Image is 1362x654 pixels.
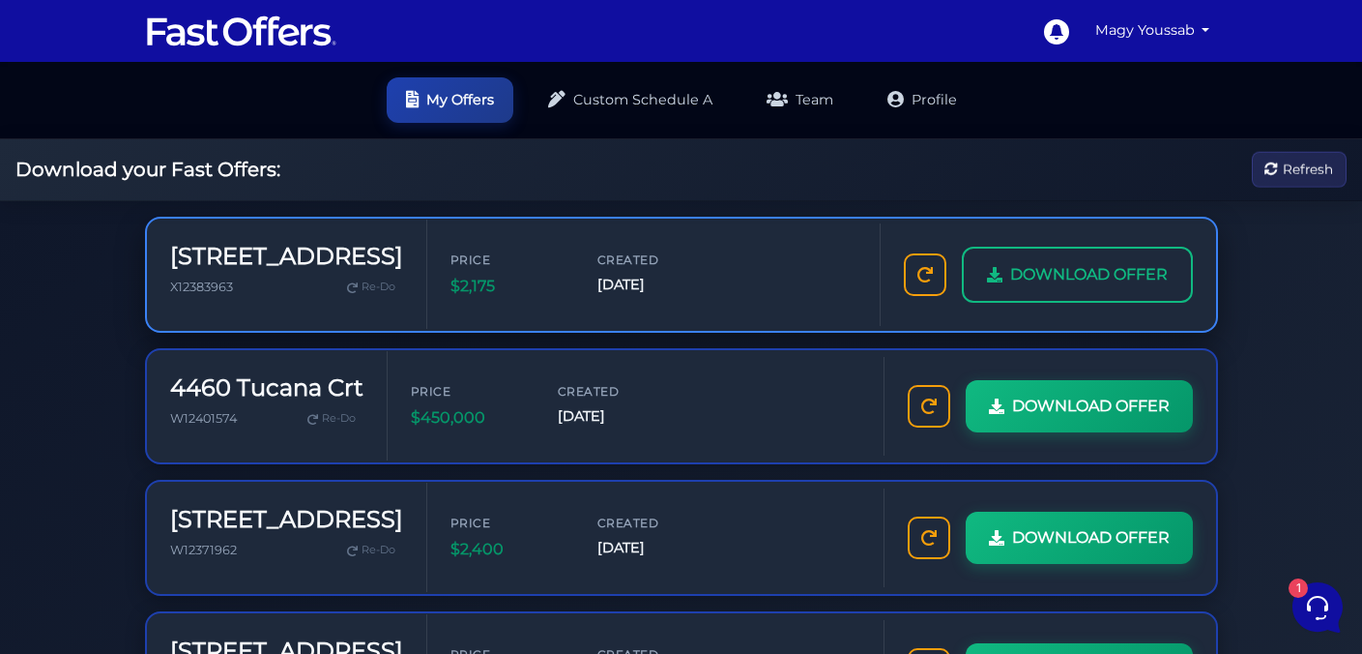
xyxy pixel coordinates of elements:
[1012,525,1170,550] span: DOWNLOAD OFFER
[558,405,674,428] span: [DATE]
[1283,159,1333,180] span: Refresh
[81,108,306,128] span: Fast Offers Support
[339,538,403,563] a: Re-Do
[23,101,363,159] a: Fast Offers SupportHuge Announcement: [URL][DOMAIN_NAME][DATE]
[31,185,70,223] img: dark
[411,382,527,401] span: Price
[15,158,280,181] h2: Download your Fast Offers:
[23,175,363,233] a: Fast Offers SupportHow to Use NEW Authentisign Templates, Full Walkthrough Tutorial: [URL][DOMAIN...
[1252,152,1347,188] button: Refresh
[312,77,356,93] a: See all
[362,279,395,296] span: Re-Do
[170,411,237,426] span: W12401574
[15,476,134,520] button: Home
[450,537,566,562] span: $2,400
[31,110,70,149] img: dark
[170,374,363,402] h3: 4460 Tucana Crt
[450,274,566,299] span: $2,175
[31,318,131,334] span: Find an Answer
[597,514,713,532] span: Created
[747,77,853,123] a: Team
[966,380,1193,432] a: DOWNLOAD OFFER
[300,406,363,431] a: Re-Do
[411,405,527,431] span: $450,000
[81,183,306,202] span: Fast Offers Support
[597,537,713,559] span: [DATE]
[81,132,306,151] p: Huge Announcement: [URL][DOMAIN_NAME]
[166,503,221,520] p: Messages
[962,247,1193,303] a: DOWNLOAD OFFER
[450,251,566,269] span: Price
[868,77,976,123] a: Profile
[58,503,91,520] p: Home
[1010,262,1168,287] span: DOWNLOAD OFFER
[170,243,403,271] h3: [STREET_ADDRESS]
[139,253,271,268] span: Start a Conversation
[1289,579,1347,637] iframe: Customerly Messenger Launcher
[529,77,732,123] a: Custom Schedule A
[193,474,207,488] span: 1
[134,476,253,520] button: 1Messages
[170,280,233,294] span: X12383963
[170,543,237,557] span: W12371962
[81,206,306,225] p: How to Use NEW Authentisign Templates, Full Walkthrough Tutorial: [URL][DOMAIN_NAME]
[31,77,157,93] span: Your Conversations
[31,241,356,280] button: Start a Conversation
[241,318,356,334] a: Open Help Center
[318,183,356,200] p: [DATE]
[322,410,356,428] span: Re-Do
[1087,12,1218,49] a: Magy Youssab
[15,15,325,46] h2: Hello Magy 👋
[300,503,325,520] p: Help
[597,274,713,296] span: [DATE]
[252,476,371,520] button: Help
[362,542,395,559] span: Re-Do
[336,206,356,225] span: 1
[318,108,356,126] p: [DATE]
[966,512,1193,564] a: DOWNLOAD OFFER
[339,275,403,300] a: Re-Do
[1012,394,1170,419] span: DOWNLOAD OFFER
[387,77,513,123] a: My Offers
[558,382,674,401] span: Created
[450,514,566,532] span: Price
[597,251,713,269] span: Created
[170,506,403,534] h3: [STREET_ADDRESS]
[43,360,316,379] input: Search for an Article...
